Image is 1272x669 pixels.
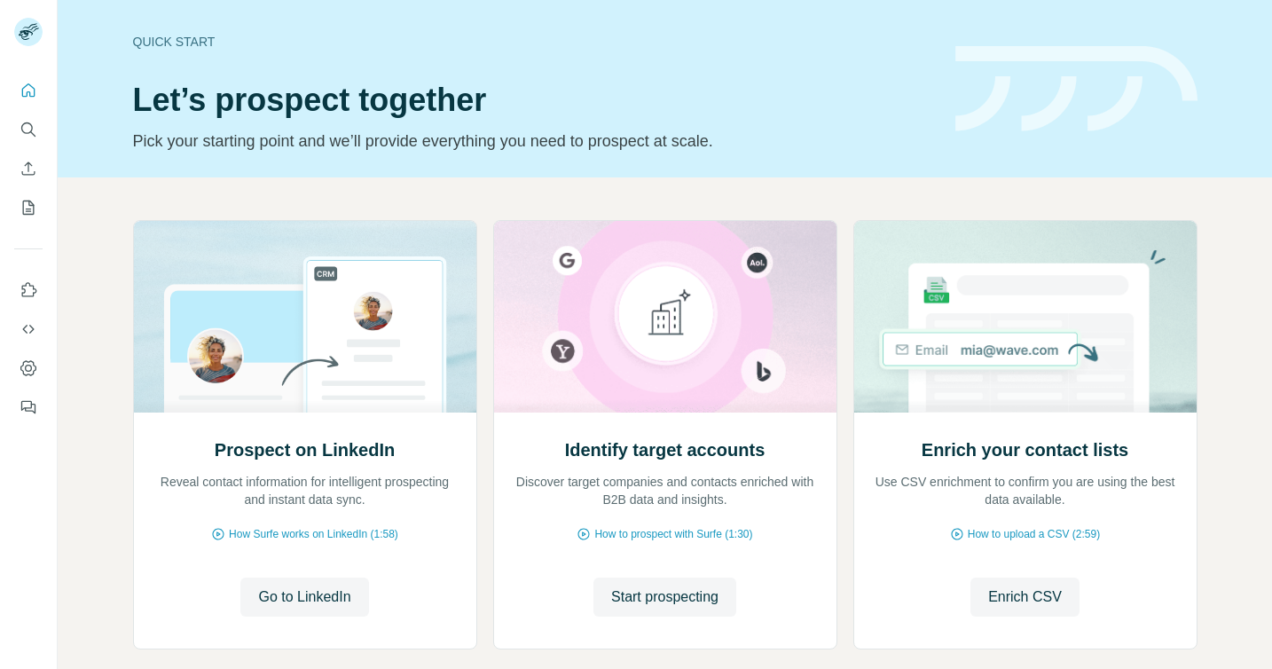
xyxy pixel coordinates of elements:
button: My lists [14,192,43,224]
button: Go to LinkedIn [240,578,368,617]
span: Start prospecting [611,586,718,608]
img: Prospect on LinkedIn [133,221,477,413]
span: How Surfe works on LinkedIn (1:58) [229,526,398,542]
h2: Enrich your contact lists [922,437,1128,462]
button: Enrich CSV [14,153,43,185]
h2: Identify target accounts [565,437,766,462]
img: banner [955,46,1197,132]
button: Start prospecting [593,578,736,617]
p: Discover target companies and contacts enriched with B2B data and insights. [512,473,819,508]
button: Enrich CSV [970,578,1080,617]
button: Feedback [14,391,43,423]
h2: Prospect on LinkedIn [215,437,395,462]
span: How to prospect with Surfe (1:30) [594,526,752,542]
span: Go to LinkedIn [258,586,350,608]
img: Identify target accounts [493,221,837,413]
div: Quick start [133,33,934,51]
span: How to upload a CSV (2:59) [968,526,1100,542]
button: Use Surfe API [14,313,43,345]
p: Use CSV enrichment to confirm you are using the best data available. [872,473,1179,508]
img: Enrich your contact lists [853,221,1197,413]
span: Enrich CSV [988,586,1062,608]
p: Pick your starting point and we’ll provide everything you need to prospect at scale. [133,129,934,153]
button: Use Surfe on LinkedIn [14,274,43,306]
button: Search [14,114,43,146]
p: Reveal contact information for intelligent prospecting and instant data sync. [152,473,459,508]
h1: Let’s prospect together [133,83,934,118]
button: Dashboard [14,352,43,384]
button: Quick start [14,75,43,106]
